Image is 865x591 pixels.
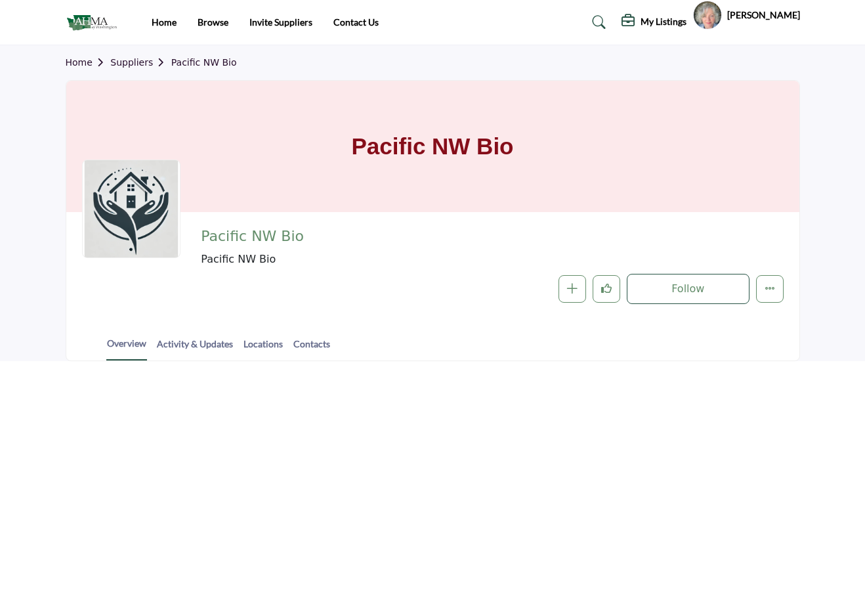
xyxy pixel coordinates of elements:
a: Locations [243,337,284,360]
button: Like [593,275,620,303]
a: Home [66,57,111,68]
a: Contact Us [333,16,379,28]
span: Pacific NW Bio [201,252,621,267]
button: Follow [627,274,749,304]
a: Invite Suppliers [249,16,312,28]
a: Suppliers [110,57,171,68]
a: Contacts [293,337,331,360]
a: Activity & Updates [156,337,234,360]
a: Home [152,16,177,28]
button: Show hide supplier dropdown [693,1,722,30]
a: Browse [198,16,228,28]
button: More details [756,275,784,303]
h1: Pacific NW Bio [352,81,514,212]
h5: My Listings [641,16,686,28]
img: site Logo [66,11,124,33]
a: Pacific NW Bio [171,57,237,68]
a: Overview [106,336,147,361]
h2: Pacific NW Bio [201,228,562,245]
div: My Listings [622,14,686,30]
h5: [PERSON_NAME] [727,9,800,22]
a: Search [580,12,614,33]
